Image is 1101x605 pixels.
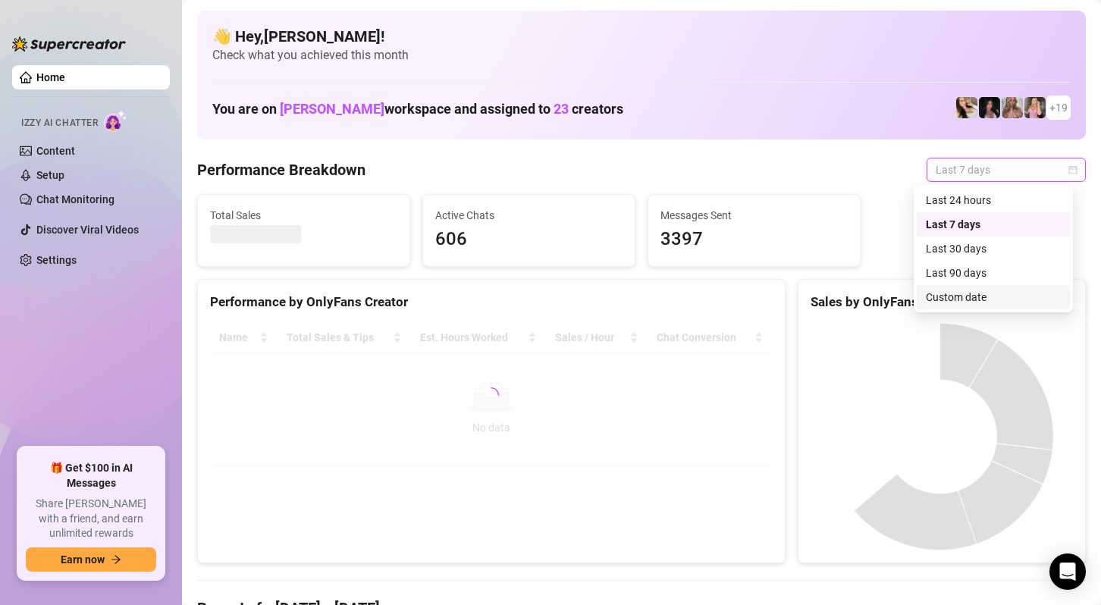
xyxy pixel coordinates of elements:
[1024,97,1046,118] img: Kenzie (@dmaxkenzfree)
[917,188,1070,212] div: Last 24 hours
[210,292,773,312] div: Performance by OnlyFans Creator
[956,97,977,118] img: Avry (@avryjennerfree)
[12,36,126,52] img: logo-BBDzfeDw.svg
[36,254,77,266] a: Settings
[660,207,848,224] span: Messages Sent
[1049,99,1068,116] span: + 19
[61,553,105,566] span: Earn now
[917,261,1070,285] div: Last 90 days
[554,101,569,117] span: 23
[811,292,1073,312] div: Sales by OnlyFans Creator
[212,26,1071,47] h4: 👋 Hey, [PERSON_NAME] !
[435,207,623,224] span: Active Chats
[1068,165,1077,174] span: calendar
[926,289,1061,306] div: Custom date
[917,212,1070,237] div: Last 7 days
[926,192,1061,208] div: Last 24 hours
[926,240,1061,257] div: Last 30 days
[917,285,1070,309] div: Custom date
[21,116,98,130] span: Izzy AI Chatter
[936,158,1077,181] span: Last 7 days
[481,385,501,406] span: loading
[26,497,156,541] span: Share [PERSON_NAME] with a friend, and earn unlimited rewards
[435,225,623,254] span: 606
[280,101,384,117] span: [PERSON_NAME]
[36,169,64,181] a: Setup
[660,225,848,254] span: 3397
[210,207,397,224] span: Total Sales
[36,193,114,205] a: Chat Monitoring
[926,216,1061,233] div: Last 7 days
[917,237,1070,261] div: Last 30 days
[212,101,623,118] h1: You are on workspace and assigned to creators
[104,110,127,132] img: AI Chatter
[212,47,1071,64] span: Check what you achieved this month
[36,224,139,236] a: Discover Viral Videos
[926,265,1061,281] div: Last 90 days
[111,554,121,565] span: arrow-right
[26,461,156,491] span: 🎁 Get $100 in AI Messages
[36,71,65,83] a: Home
[197,159,365,180] h4: Performance Breakdown
[1049,553,1086,590] div: Open Intercom Messenger
[1002,97,1023,118] img: Kenzie (@dmaxkenz)
[36,145,75,157] a: Content
[26,547,156,572] button: Earn nowarrow-right
[979,97,1000,118] img: Baby (@babyyyybellaa)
